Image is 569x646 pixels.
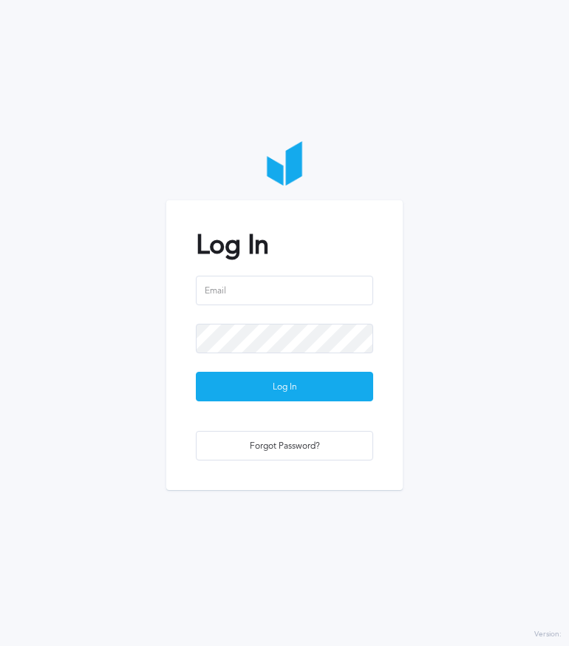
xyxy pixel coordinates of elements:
div: Forgot Password? [197,432,372,461]
button: Log In [196,372,373,401]
button: Forgot Password? [196,431,373,460]
h2: Log In [196,230,373,260]
input: Email [196,276,373,305]
label: Version: [534,630,562,639]
div: Log In [197,373,372,402]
